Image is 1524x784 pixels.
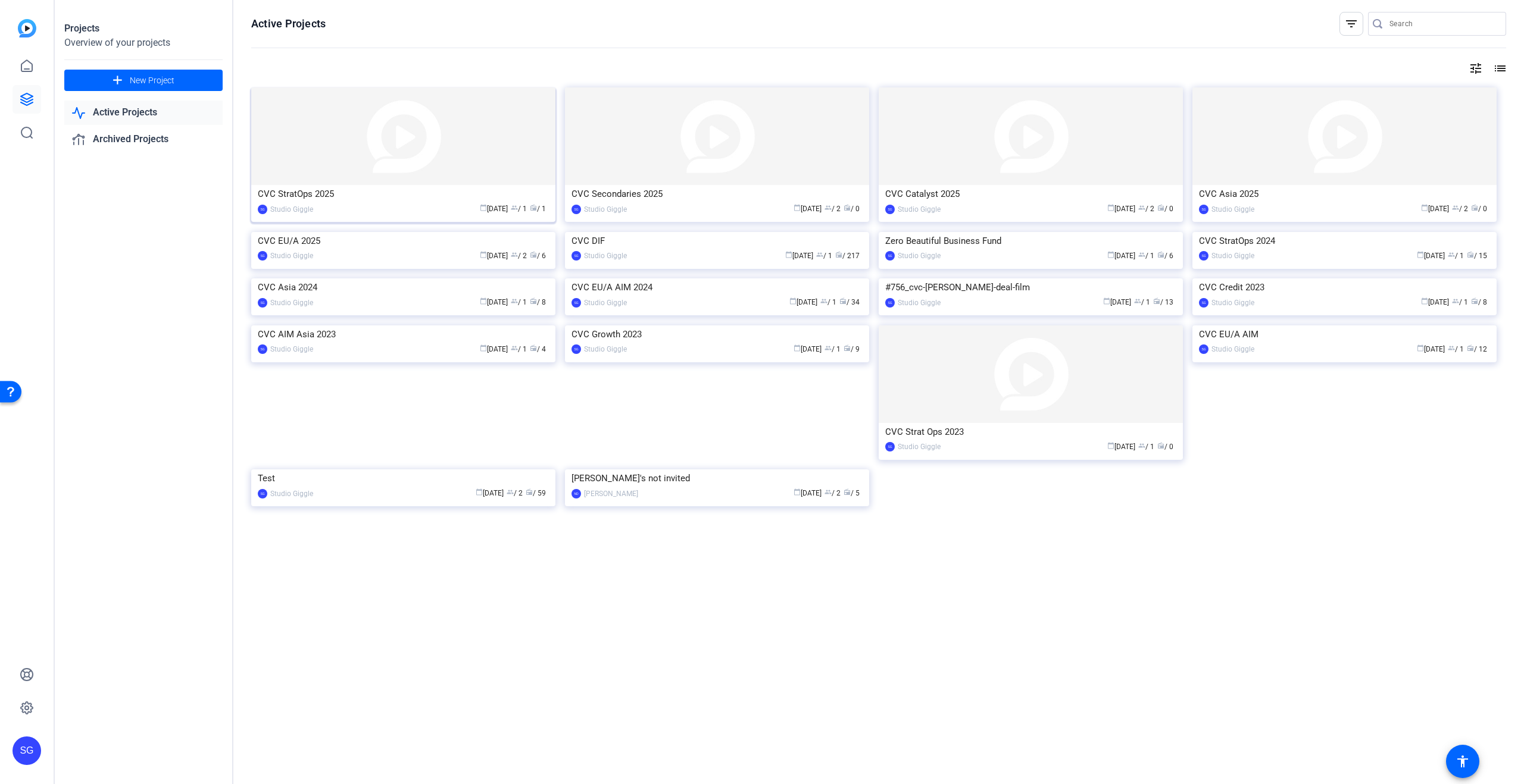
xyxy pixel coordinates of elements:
[251,17,326,31] h1: Active Projects
[1138,443,1154,451] span: / 1
[885,423,1176,441] div: CVC Strat Ops 2023
[1471,204,1478,211] span: radio
[511,205,527,213] span: / 1
[258,489,267,498] div: SG
[530,204,537,211] span: radio
[480,251,487,258] span: calendar_today
[885,278,1176,296] div: #756_cvc-[PERSON_NAME]-deal-film
[64,21,223,36] div: Projects
[1467,251,1474,258] span: radio
[1153,297,1160,305] span: radio
[789,298,817,306] span: [DATE]
[584,203,627,215] div: Studio Giggle
[584,250,627,262] div: Studio Giggle
[844,344,851,352] span: radio
[794,489,822,497] span: [DATE]
[476,488,483,496] span: calendar_today
[511,252,527,260] span: / 2
[507,489,523,497] span: / 2
[1103,298,1131,306] span: [DATE]
[526,489,546,497] span: / 59
[794,205,822,213] span: [DATE]
[584,343,627,355] div: Studio Giggle
[844,488,851,496] span: radio
[794,204,801,211] span: calendar_today
[898,250,941,262] div: Studio Giggle
[1448,251,1455,258] span: group
[835,252,860,260] span: / 217
[1199,298,1208,308] div: SG
[1199,205,1208,214] div: SG
[1448,344,1455,352] span: group
[839,297,847,305] span: radio
[885,442,895,451] div: SG
[1199,251,1208,261] div: SG
[1467,345,1487,353] span: / 12
[571,489,581,498] div: ND
[1157,443,1173,451] span: / 0
[1138,204,1145,211] span: group
[825,488,832,496] span: group
[1157,252,1173,260] span: / 6
[1107,442,1114,449] span: calendar_today
[785,251,792,258] span: calendar_today
[825,204,832,211] span: group
[571,344,581,354] div: SG
[110,73,125,88] mat-icon: add
[794,345,822,353] span: [DATE]
[258,298,267,308] div: SG
[1157,442,1164,449] span: radio
[1471,297,1478,305] span: radio
[1157,251,1164,258] span: radio
[511,345,527,353] span: / 1
[530,205,546,213] span: / 1
[1469,61,1483,76] mat-icon: tune
[258,469,549,487] div: Test
[794,344,801,352] span: calendar_today
[825,345,841,353] span: / 1
[530,251,537,258] span: radio
[785,252,813,260] span: [DATE]
[1456,754,1470,769] mat-icon: accessibility
[1134,297,1141,305] span: group
[1107,252,1135,260] span: [DATE]
[258,185,549,203] div: CVC StratOps 2025
[1138,442,1145,449] span: group
[820,298,836,306] span: / 1
[571,278,863,296] div: CVC EU/A AIM 2024
[64,127,223,152] a: Archived Projects
[1452,298,1468,306] span: / 1
[844,489,860,497] span: / 5
[511,298,527,306] span: / 1
[1471,298,1487,306] span: / 8
[1199,185,1490,203] div: CVC Asia 2025
[816,251,823,258] span: group
[789,297,797,305] span: calendar_today
[1471,205,1487,213] span: / 0
[480,297,487,305] span: calendar_today
[839,298,860,306] span: / 34
[885,298,895,308] div: SG
[13,736,41,765] div: SG
[794,488,801,496] span: calendar_today
[571,185,863,203] div: CVC Secondaries 2025
[511,344,518,352] span: group
[258,232,549,250] div: CVC EU/A 2025
[1211,343,1254,355] div: Studio Giggle
[258,344,267,354] div: SG
[898,441,941,453] div: Studio Giggle
[258,205,267,214] div: SG
[1452,297,1459,305] span: group
[511,297,518,305] span: group
[1492,61,1506,76] mat-icon: list
[1138,251,1145,258] span: group
[571,469,863,487] div: [PERSON_NAME]'s not invited
[1421,205,1449,213] span: [DATE]
[584,488,638,500] div: [PERSON_NAME]
[1421,298,1449,306] span: [DATE]
[1211,203,1254,215] div: Studio Giggle
[844,345,860,353] span: / 9
[530,297,537,305] span: radio
[18,19,36,37] img: blue-gradient.svg
[480,252,508,260] span: [DATE]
